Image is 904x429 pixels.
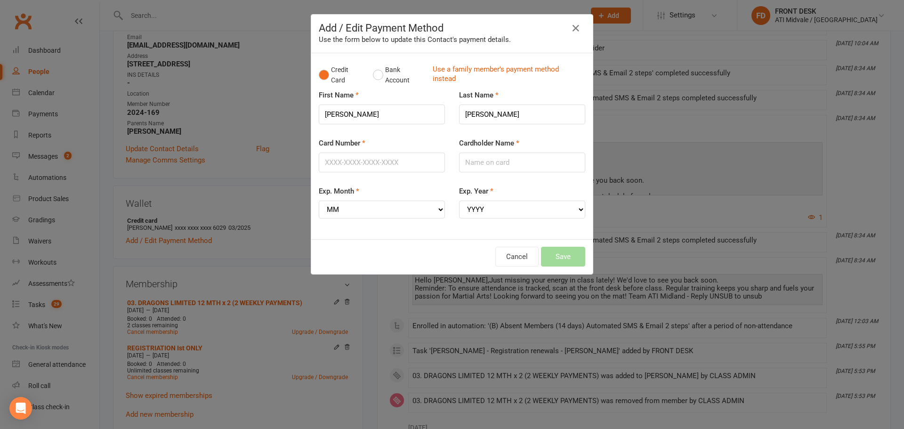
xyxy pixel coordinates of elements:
[373,61,425,89] button: Bank Account
[319,186,359,197] label: Exp. Month
[9,397,32,420] div: Open Intercom Messenger
[319,138,365,149] label: Card Number
[319,89,359,101] label: First Name
[568,21,583,36] button: Close
[459,153,585,172] input: Name on card
[459,186,493,197] label: Exp. Year
[495,247,539,267] button: Cancel
[433,65,581,86] a: Use a family member's payment method instead
[319,61,363,89] button: Credit Card
[319,153,445,172] input: XXXX-XXXX-XXXX-XXXX
[319,34,585,45] div: Use the form below to update this Contact's payment details.
[459,89,499,101] label: Last Name
[459,138,519,149] label: Cardholder Name
[319,22,585,34] h4: Add / Edit Payment Method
